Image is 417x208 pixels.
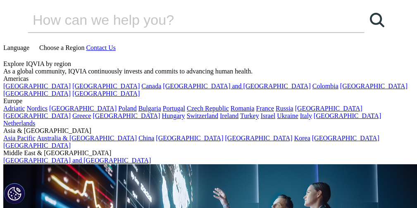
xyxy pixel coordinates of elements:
a: Adriatic [3,105,25,112]
a: [GEOGRAPHIC_DATA] [340,83,407,90]
a: Romania [231,105,255,112]
a: Switzerland [187,112,218,119]
a: [GEOGRAPHIC_DATA] [3,142,71,149]
a: Poland [118,105,136,112]
span: Choose a Region [39,44,84,51]
a: Greece [72,112,91,119]
a: Colombia [312,83,338,90]
a: [GEOGRAPHIC_DATA] [3,112,71,119]
a: Hungary [162,112,185,119]
div: Europe [3,97,414,105]
a: Canada [141,83,161,90]
a: Australia & [GEOGRAPHIC_DATA] [37,135,137,142]
a: Nordics [26,105,48,112]
a: Asia Pacific [3,135,36,142]
a: Italy [300,112,312,119]
a: [GEOGRAPHIC_DATA] and [GEOGRAPHIC_DATA] [163,83,310,90]
a: [GEOGRAPHIC_DATA] [72,90,140,97]
div: As a global community, IQVIA continuously invests and commits to advancing human health. [3,68,414,75]
a: Israel [261,112,276,119]
a: Search [365,7,389,32]
a: [GEOGRAPHIC_DATA] [72,83,140,90]
div: Asia & [GEOGRAPHIC_DATA] [3,127,414,135]
a: Bulgaria [138,105,161,112]
div: Middle East & [GEOGRAPHIC_DATA] [3,149,414,157]
a: [GEOGRAPHIC_DATA] [3,83,71,90]
a: [GEOGRAPHIC_DATA] [225,135,293,142]
a: Contact Us [86,44,116,51]
a: [GEOGRAPHIC_DATA] and [GEOGRAPHIC_DATA] [3,157,151,164]
a: [GEOGRAPHIC_DATA] [49,105,117,112]
a: [GEOGRAPHIC_DATA] [295,105,362,112]
a: Russia [276,105,293,112]
a: France [256,105,274,112]
a: China [138,135,154,142]
a: [GEOGRAPHIC_DATA] [93,112,160,119]
a: [GEOGRAPHIC_DATA] [156,135,223,142]
div: Americas [3,75,414,83]
button: Cookies Settings [4,183,25,204]
a: Ukraine [277,112,298,119]
a: Portugal [163,105,185,112]
a: [GEOGRAPHIC_DATA] [312,135,379,142]
span: Language [3,44,29,51]
svg: Search [370,13,384,27]
a: Turkey [240,112,259,119]
input: Search [28,7,341,32]
a: Korea [294,135,310,142]
a: [GEOGRAPHIC_DATA] [314,112,381,119]
div: Explore IQVIA by region [3,60,414,68]
a: Netherlands [3,120,35,127]
a: Czech Republic [187,105,229,112]
a: Ireland [220,112,238,119]
a: [GEOGRAPHIC_DATA] [3,90,71,97]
